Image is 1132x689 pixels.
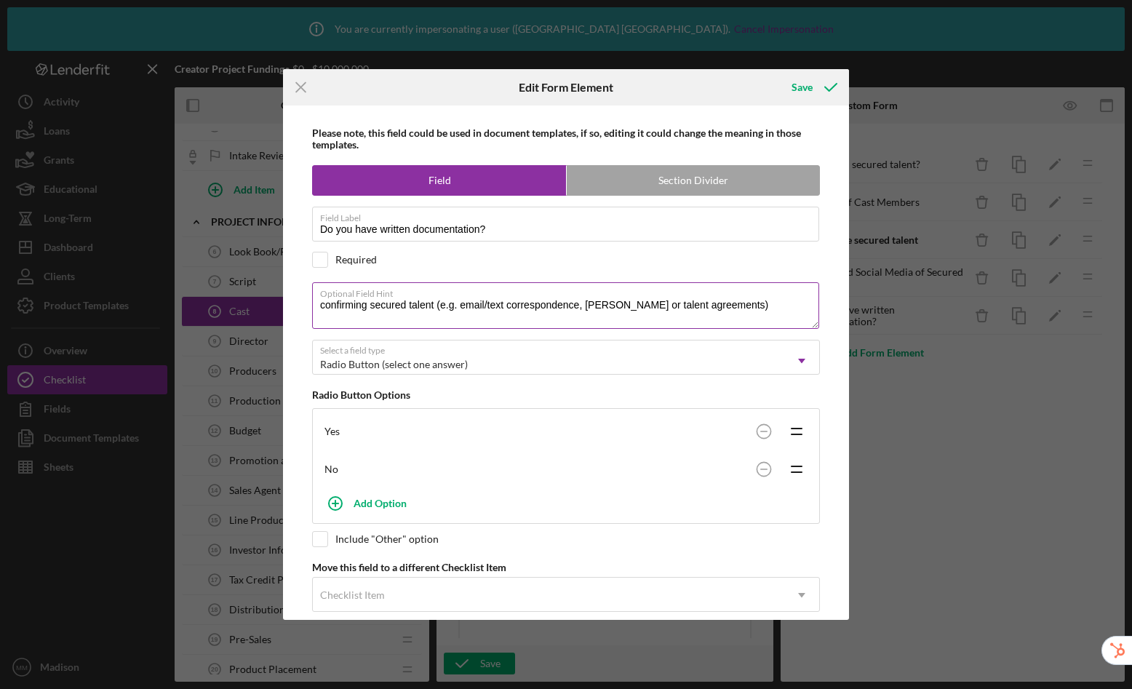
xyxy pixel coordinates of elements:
div: Required [335,254,377,266]
button: Save [777,73,849,102]
div: No [324,463,749,475]
div: Checklist Item [320,589,385,601]
label: Field [313,166,566,195]
b: Radio Button Options [312,389,410,401]
label: Section Divider [567,166,820,195]
h6: Edit Form Element [519,81,613,94]
button: Add Option [316,488,816,517]
b: Please note, this field could be used in document templates, if so, editing it could change the m... [312,127,801,151]
div: Include "Other" option [335,533,439,545]
textarea: confirming secured talent (e.g. email/text correspondence, [PERSON_NAME] or talent agreements) [312,282,819,329]
div: Add Option [354,489,407,517]
div: Radio Button (select one answer) [320,359,468,370]
label: Field Label [320,207,819,223]
label: Optional Field Hint [320,283,819,299]
div: Save [792,73,813,102]
div: Please complete the form and upload written documentation confirming you have secured talent, if ... [12,12,279,93]
div: Yes [324,426,749,437]
b: Move this field to a different Checklist Item [312,561,506,573]
body: Rich Text Area. Press ALT-0 for help. [12,12,279,93]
